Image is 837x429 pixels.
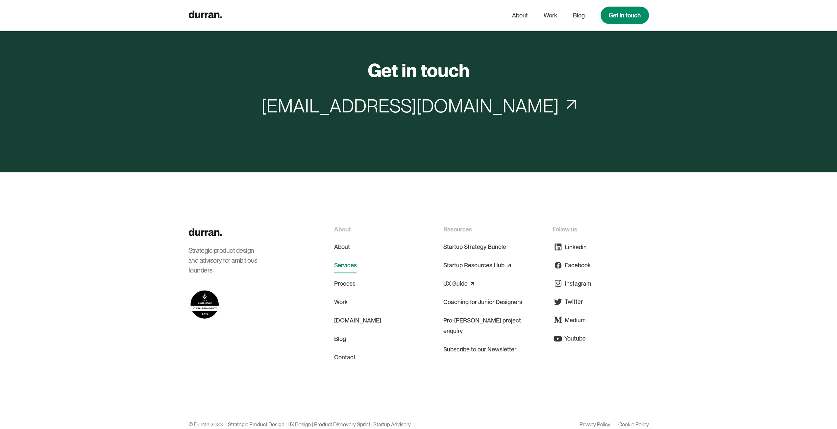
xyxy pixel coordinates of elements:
a: Services [334,257,357,273]
a: UX Guide [443,278,468,289]
h2: Get in touch [368,60,470,82]
a: Pro-[PERSON_NAME] project enquiry [443,313,539,339]
a: Cookie Policy [618,421,649,429]
a: [EMAIL_ADDRESS][DOMAIN_NAME] [256,92,581,120]
a: Privacy Policy [579,421,610,429]
div: Follow us [553,225,577,234]
a: Startup Resources Hub [443,260,505,271]
a: About [512,9,528,22]
div: Facebook [565,261,591,270]
a: Blog [573,9,585,22]
a: Twitter [553,294,583,310]
div: Resources [443,225,472,234]
a: home [188,9,222,22]
img: Durran on DesignRush [188,288,221,321]
div: About [334,225,350,234]
a: Linkedin [553,239,587,255]
a: Process [334,276,355,292]
div: Strategic product design and advisory for ambitious founders [188,246,264,275]
a: About [334,239,350,255]
div: Instagram [565,279,591,288]
a: Facebook [553,257,591,273]
div: Twitter [565,297,583,306]
a: Instagram [553,275,591,291]
a: Startup Strategy Bundle [443,239,506,255]
a: Get in touch [601,7,649,24]
div: Medium [565,316,586,324]
a: Contact [334,349,355,365]
a: Work [334,294,347,310]
a: Coaching for Junior Designers [443,294,522,310]
a: Youtube [553,330,586,346]
a: Blog [334,331,346,347]
a: Subscribe to our Newsletter [443,342,516,357]
div: Linkedin [565,243,587,251]
a: Medium [553,312,586,328]
div: [EMAIL_ADDRESS][DOMAIN_NAME] [261,92,559,120]
a: [DOMAIN_NAME] [334,313,381,328]
div: Youtube [564,334,586,343]
a: Work [544,9,557,22]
